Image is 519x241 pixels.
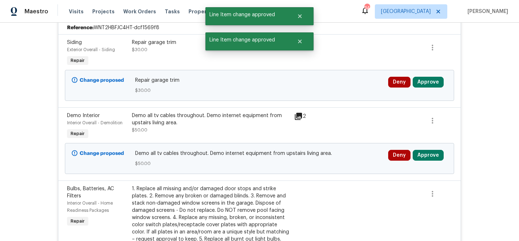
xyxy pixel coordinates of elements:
span: Tasks [165,9,180,14]
b: Change proposed [80,78,124,83]
span: Visits [69,8,84,15]
b: Change proposed [80,151,124,156]
span: $30.00 [132,48,147,52]
span: Work Orders [123,8,156,15]
span: Line Item change approved [205,7,288,22]
span: Repair [68,130,88,137]
span: Projects [92,8,115,15]
button: Close [288,9,312,23]
div: 34 [364,4,369,12]
div: Repair garage trim [132,39,290,46]
span: Demo all tv cables throughout. Demo internet equipment from upstairs living area. [135,150,384,157]
span: [PERSON_NAME] [465,8,508,15]
div: 2 [294,112,322,121]
span: Repair [68,57,88,64]
span: Properties [188,8,217,15]
span: Maestro [25,8,48,15]
div: Demo all tv cables throughout. Demo internet equipment from upstairs living area. [132,112,290,126]
b: Reference: [67,24,94,31]
div: WNT2HBFJC4HT-dcf1569f8 [58,21,461,34]
button: Deny [388,77,411,88]
span: Repair garage trim [135,77,384,84]
button: Deny [388,150,411,161]
span: Interior Overall - Home Readiness Packages [67,201,113,213]
span: $30.00 [135,87,384,94]
span: Repair [68,218,88,225]
button: Close [288,34,312,49]
span: Demo Interior [67,113,100,118]
span: Interior Overall - Demolition [67,121,123,125]
span: Siding [67,40,82,45]
span: $50.00 [132,128,147,132]
span: $50.00 [135,160,384,167]
span: Exterior Overall - Siding [67,48,115,52]
span: [GEOGRAPHIC_DATA] [381,8,431,15]
button: Approve [413,77,444,88]
button: Approve [413,150,444,161]
span: Bulbs, Batteries, AC Filters [67,186,114,198]
span: Line Item change approved [205,32,288,48]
